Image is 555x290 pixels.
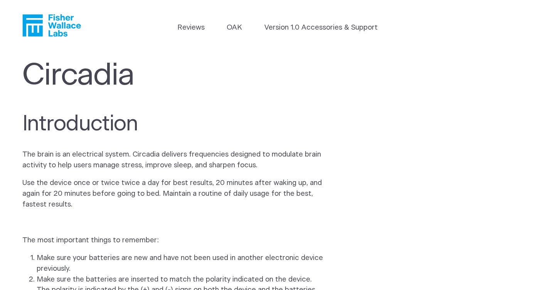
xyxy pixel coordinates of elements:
a: Fisher Wallace [22,14,81,37]
li: Make sure your batteries are new and have not been used in another electronic device previously. [37,253,323,274]
h1: Circadia [22,58,343,93]
p: Use the device once or twice twice a day for best results, 20 minutes after waking up, and again ... [22,178,337,210]
a: Reviews [177,22,205,33]
h2: Introduction [22,111,308,137]
a: Version 1.0 Accessories & Support [264,22,378,33]
p: The most important things to remember: [22,235,337,246]
a: OAK [227,22,242,33]
p: The brain is an electrical system. Circadia delivers frequencies designed to modulate brain activ... [22,149,337,171]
